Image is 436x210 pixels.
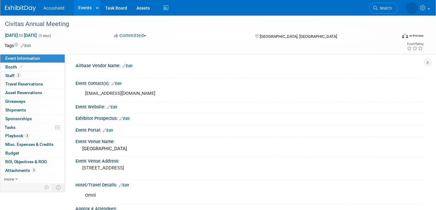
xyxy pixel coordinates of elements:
a: more [0,175,65,183]
td: Tags [5,42,31,49]
a: Edit [122,64,132,68]
span: Asset Reservations [5,90,42,95]
a: Misc. Expenses & Credits [0,140,65,149]
div: Exhibitor Prospectus: [76,114,424,122]
a: Playbook3 [0,132,65,140]
td: Personalize Event Tab Strip [41,183,52,191]
span: Attachments [5,168,36,173]
button: Committed [112,33,149,39]
span: 3 [25,133,29,138]
span: to [18,33,24,38]
span: 3 [32,168,36,173]
a: ROI, Objectives & ROO [0,158,65,166]
img: Peggy White [406,2,417,14]
span: Shipments [5,107,26,112]
span: [DATE] [DATE] [5,33,37,38]
a: Sponsorships [0,115,65,123]
span: Booth [5,64,24,69]
pre: [STREET_ADDRESS] [82,165,214,171]
a: Edit [107,105,117,109]
div: Civitas Annual Meeting [3,19,388,30]
span: Misc. Expenses & Credits [5,142,54,147]
a: Budget [0,149,65,157]
a: Booth [0,63,65,71]
div: Event Website: [76,102,424,110]
span: (3 days) [38,34,51,38]
span: ROI, Objectives & ROO [5,159,47,164]
span: Giveaways [5,99,25,104]
span: Tasks [5,125,15,130]
a: Giveaways [0,97,65,106]
span: more [4,177,14,182]
span: Sponsorships [5,116,32,121]
div: Omni [81,189,356,202]
a: Tasks [0,123,65,132]
span: [GEOGRAPHIC_DATA], [GEOGRAPHIC_DATA] [260,34,337,39]
span: Playbook [5,133,29,138]
a: Shipments [0,106,65,114]
div: Event Format [361,32,424,42]
div: Event Contact(s): [76,79,424,87]
div: Event Portal: [76,125,424,133]
span: Event Information [5,56,40,61]
div: Event Rating [407,42,423,46]
div: Hotel/Travel Details: [76,180,424,188]
div: Airbase Vendor Name: [76,61,424,69]
a: Edit [119,116,130,121]
span: Staff [5,73,21,78]
a: Edit [21,44,31,48]
a: Staff2 [0,72,65,80]
img: ExhibitDay [5,5,36,11]
a: Attachments3 [0,166,65,175]
span: 2 [16,73,21,78]
span: Accushield [43,6,64,11]
a: Edit [111,81,122,86]
a: Asset Reservations [0,89,65,97]
a: Edit [103,128,113,133]
span: Budget [5,151,19,155]
span: Search [378,6,392,11]
td: Toggle Event Tabs [52,183,65,191]
div: In-Person [409,33,424,38]
a: Travel Reservations [0,80,65,88]
a: Event Information [0,54,65,63]
img: Format-Inperson.png [402,33,408,38]
div: Event Venue Address: [76,156,424,164]
div: [GEOGRAPHIC_DATA] [80,144,419,154]
i: Booth reservation complete [20,65,23,68]
span: Travel Reservations [5,81,43,86]
a: Search [369,3,398,14]
div: [EMAIL_ADDRESS][DOMAIN_NAME] [81,87,356,100]
a: Edit [119,183,129,187]
div: Event Venue Name: [76,137,424,145]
